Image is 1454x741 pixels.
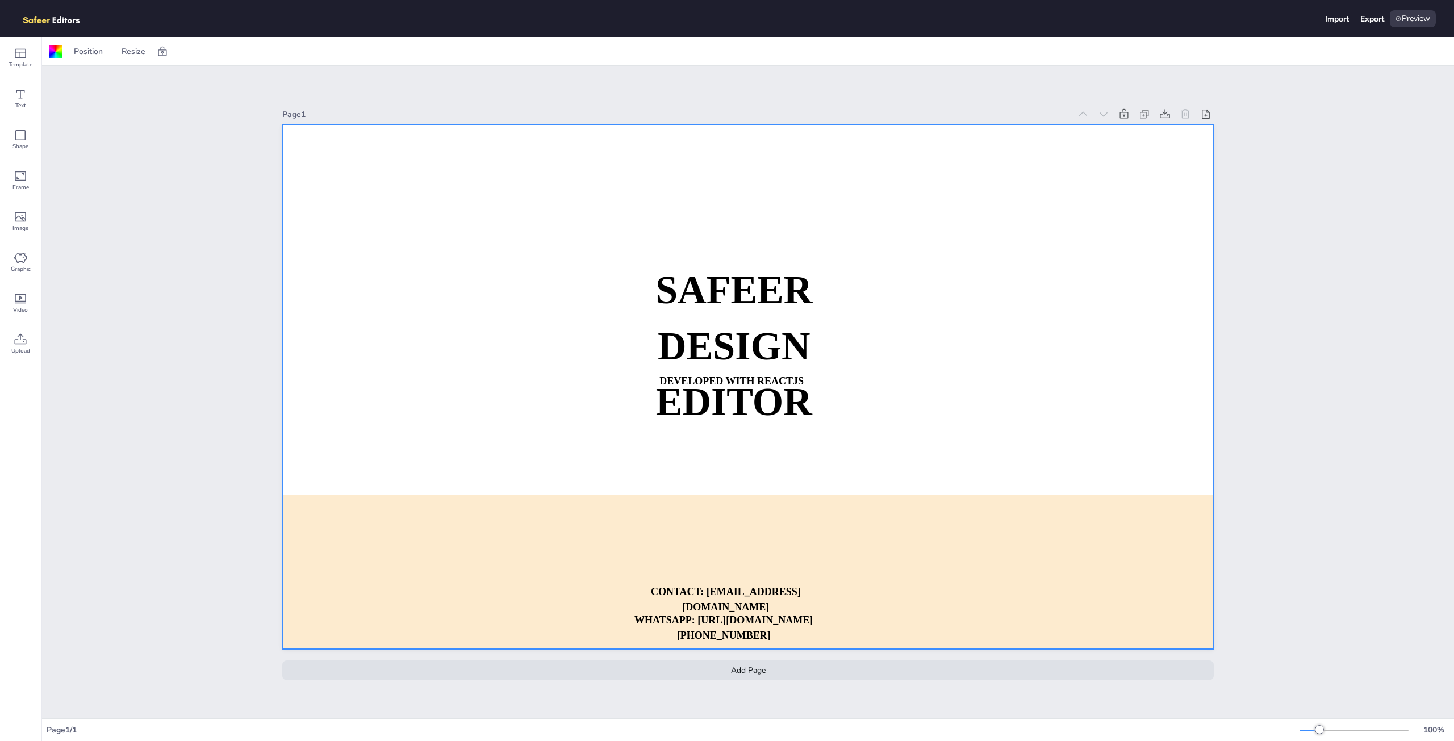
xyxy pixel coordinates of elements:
div: Preview [1390,10,1436,27]
span: Upload [11,346,30,355]
strong: DEVELOPED WITH REACTJS [659,375,804,387]
span: Position [72,46,105,57]
div: 100 % [1420,725,1447,735]
div: Import [1325,14,1349,24]
span: Text [15,101,26,110]
span: Shape [12,142,28,151]
span: Graphic [11,265,31,274]
span: Resize [119,46,148,57]
div: Export [1360,14,1384,24]
span: Frame [12,183,29,192]
span: Video [13,305,28,315]
span: Template [9,60,32,69]
strong: DESIGN EDITOR [656,324,812,424]
img: logo.png [18,10,97,27]
span: Image [12,224,28,233]
strong: SAFEER [655,269,812,312]
strong: WHATSAPP: [URL][DOMAIN_NAME][PHONE_NUMBER] [634,614,813,641]
div: Page 1 / 1 [47,725,1300,735]
div: Page 1 [282,109,1071,120]
strong: CONTACT: [EMAIL_ADDRESS][DOMAIN_NAME] [651,586,801,613]
div: Add Page [282,660,1214,680]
